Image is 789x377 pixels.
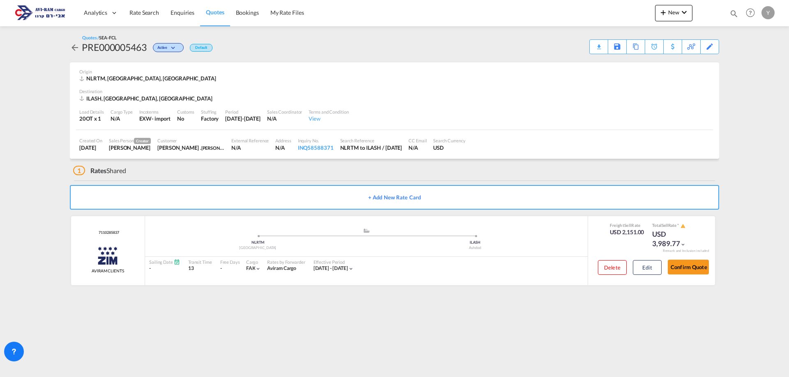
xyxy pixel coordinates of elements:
div: Quotes /SEA-FCL [82,34,117,41]
md-icon: icon-chevron-down [169,46,179,50]
div: Incoterms [139,109,171,115]
img: ZIM [97,245,118,266]
md-icon: icon-chevron-down [255,266,261,272]
div: N/A [111,115,133,122]
div: Shared [73,166,126,175]
div: icon-magnify [729,9,738,21]
span: NLRTM, [GEOGRAPHIC_DATA], [GEOGRAPHIC_DATA] [86,75,216,82]
div: Quote PDF is not available at this time [594,40,604,47]
span: Sell [662,223,668,228]
span: FAK [246,265,256,271]
div: Y [761,6,775,19]
span: SEA-FCL [99,35,116,40]
div: N/A [267,115,302,122]
span: Rates [90,167,107,174]
div: Effective Period [314,259,354,265]
div: ILASH [367,240,584,245]
div: Period [225,109,261,115]
div: Load Details [79,109,104,115]
div: External Reference [231,137,269,144]
div: Search Reference [340,137,402,144]
span: 7110285837 [97,230,119,235]
div: Sailing Date [149,259,180,265]
span: New [658,9,689,16]
span: Subject to Remarks [676,223,680,228]
div: Origin [79,69,710,75]
div: N/A [408,144,427,151]
div: NLRTM, Rotterdam, Europe [79,75,218,82]
div: Aviram Cargo [267,265,305,272]
div: Terms and Condition [309,109,348,115]
div: 13 Aug 2025 [79,144,102,151]
span: Enquiries [171,9,194,16]
div: View [309,115,348,122]
div: Factory Stuffing [201,115,219,122]
div: Rates by Forwarder [267,259,305,265]
div: Transit Time [188,259,212,265]
div: NLRTM to ILASH / 13 Aug 2025 [340,144,402,151]
span: [DATE] - [DATE] [314,265,348,271]
div: Customer [157,137,225,144]
div: Destination [79,88,710,94]
div: Free Days [220,259,240,265]
span: Rate Search [129,9,159,16]
button: Delete [598,260,627,275]
div: Freight Rate [610,222,644,228]
div: Sales Person [109,137,151,144]
span: Analytics [84,9,107,17]
button: icon-plus 400-fgNewicon-chevron-down [655,5,692,21]
div: EXW [139,115,152,122]
div: Ashdod [367,245,584,251]
div: PRE000005463 [82,41,147,54]
div: Inquiry No. [298,137,334,144]
span: My Rate Files [270,9,304,16]
div: 01 Jul 2025 - 30 Sep 2025 [314,265,348,272]
md-icon: icon-chevron-down [348,266,354,272]
img: 166978e0a5f911edb4280f3c7a976193.png [12,4,68,22]
div: N/A [275,144,291,151]
span: Creator [134,138,151,144]
span: Aviram Cargo [267,265,296,271]
button: icon-alert [680,223,685,229]
div: 30 Sep 2025 [225,115,261,122]
button: Edit [633,260,662,275]
div: USD [433,144,466,151]
div: NLRTM [149,240,367,245]
md-icon: icon-chevron-down [680,242,686,247]
span: 1 [73,166,85,175]
div: Cargo Type [111,109,133,115]
div: Created On [79,137,102,144]
div: Address [275,137,291,144]
span: [PERSON_NAME] [201,144,236,151]
div: Stuffing [201,109,219,115]
button: Confirm Quote [668,260,709,274]
span: Sell [624,223,631,228]
div: icon-arrow-left [70,41,82,54]
md-icon: icon-plus 400-fg [658,7,668,17]
md-icon: icon-download [594,41,604,47]
div: 13 [188,265,212,272]
span: Active [157,45,169,53]
div: Yulia Vainblat [109,144,151,151]
div: Remark and Inclusion included [657,249,715,253]
div: CC Email [408,137,427,144]
div: Contract / Rate Agreement / Tariff / Spot Pricing Reference Number: 7110285837 [97,230,119,235]
div: Customs [177,109,194,115]
md-icon: assets/icons/custom/ship-fill.svg [362,228,371,233]
div: USD 3,989.77 [652,229,693,249]
div: Change Status Here [153,43,184,52]
md-icon: icon-chevron-down [679,7,689,17]
span: AVIRAM CLIENTS [92,268,124,274]
div: INQ58588371 [298,144,334,151]
div: Change Status Here [147,41,186,54]
div: Help [743,6,761,21]
div: Sales Coordinator [267,109,302,115]
div: N/A [231,144,269,151]
div: [GEOGRAPHIC_DATA] [149,245,367,251]
span: Quotes [206,9,224,16]
div: Search Currency [433,137,466,144]
div: - [149,265,180,272]
div: USD 2,151.00 [610,228,644,236]
div: - import [152,115,171,122]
